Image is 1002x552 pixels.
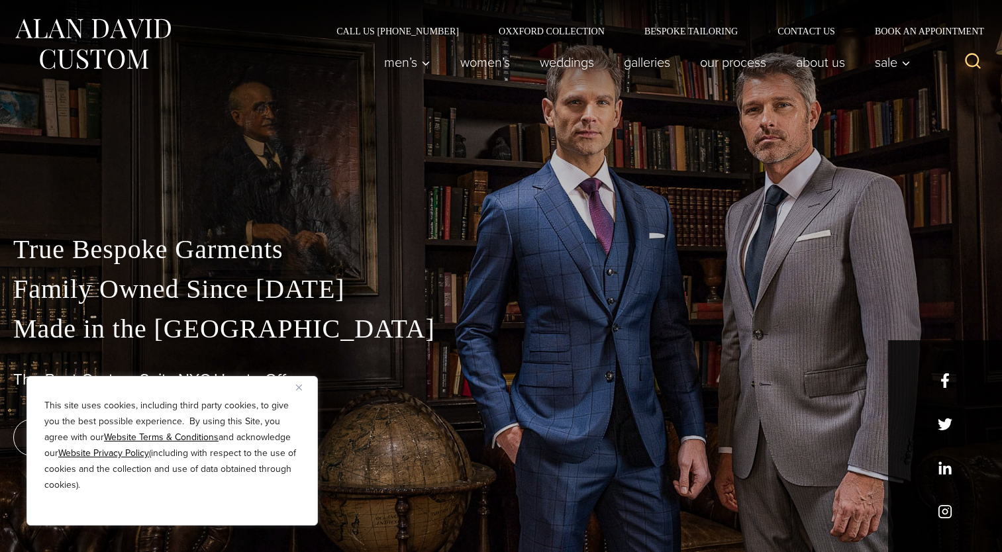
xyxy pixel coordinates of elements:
p: This site uses cookies, including third party cookies, to give you the best possible experience. ... [44,398,300,493]
a: Call Us [PHONE_NUMBER] [317,26,479,36]
a: weddings [525,49,609,75]
span: Sale [875,56,911,69]
a: Website Terms & Conditions [104,430,219,444]
nav: Secondary Navigation [317,26,989,36]
a: Oxxford Collection [479,26,625,36]
button: View Search Form [957,46,989,78]
span: Men’s [384,56,430,69]
a: Galleries [609,49,685,75]
a: Book an Appointment [855,26,989,36]
a: About Us [781,49,860,75]
a: Contact Us [758,26,855,36]
h1: The Best Custom Suits NYC Has to Offer [13,370,989,389]
a: Website Privacy Policy [58,446,149,460]
a: book an appointment [13,419,199,456]
a: Our Process [685,49,781,75]
button: Close [296,379,312,395]
a: Women’s [446,49,525,75]
nav: Primary Navigation [370,49,918,75]
a: Bespoke Tailoring [625,26,758,36]
p: True Bespoke Garments Family Owned Since [DATE] Made in the [GEOGRAPHIC_DATA] [13,230,989,349]
img: Close [296,385,302,391]
img: Alan David Custom [13,15,172,73]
